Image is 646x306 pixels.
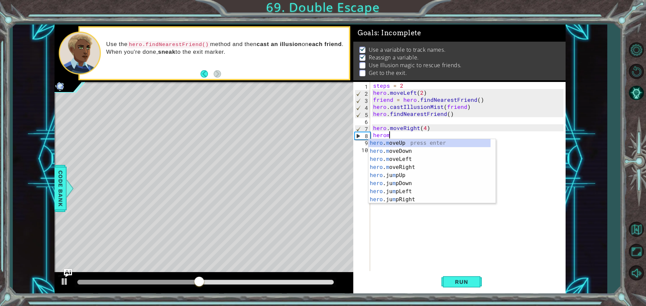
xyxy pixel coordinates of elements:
[626,263,646,283] button: Mute
[369,61,462,69] p: Use Illusion magic to rescue friends.
[448,278,475,285] span: Run
[355,97,370,104] div: 3
[369,54,419,61] p: Reassign a variable.
[355,111,370,118] div: 5
[358,29,421,37] span: Goals
[626,220,646,239] button: Back to Map
[355,125,370,132] div: 7
[128,41,210,48] code: hero.findNearestFriend()
[626,242,646,261] button: Maximize Browser
[441,271,482,292] button: Shift+Enter: Run current code.
[626,61,646,81] button: Restart Level
[106,41,345,56] p: Use the method and then on . When you're done, to the exit marker.
[626,40,646,59] button: Level Options
[355,139,370,146] div: 9
[355,132,370,139] div: 8
[359,46,366,51] img: Check mark for checkbox
[55,168,66,209] span: Code Bank
[158,49,176,55] strong: sneak
[626,83,646,102] button: AI Hint
[359,54,366,59] img: Check mark for checkbox
[257,41,302,47] strong: cast an illusion
[355,90,370,97] div: 2
[214,70,221,78] button: Next
[58,275,71,289] button: Ctrl + P: Play
[55,81,65,91] img: Image for 6102e7f128067a00236f7c63
[378,29,421,37] span: : Incomplete
[369,46,446,53] p: Use а variable to track names.
[626,219,646,241] a: Back to Map
[355,118,370,125] div: 6
[201,70,214,78] button: Back
[355,146,370,154] div: 10
[369,69,407,77] p: Get to the exit.
[64,269,72,277] button: Ask AI
[355,83,370,90] div: 1
[355,104,370,111] div: 4
[309,41,342,47] strong: each friend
